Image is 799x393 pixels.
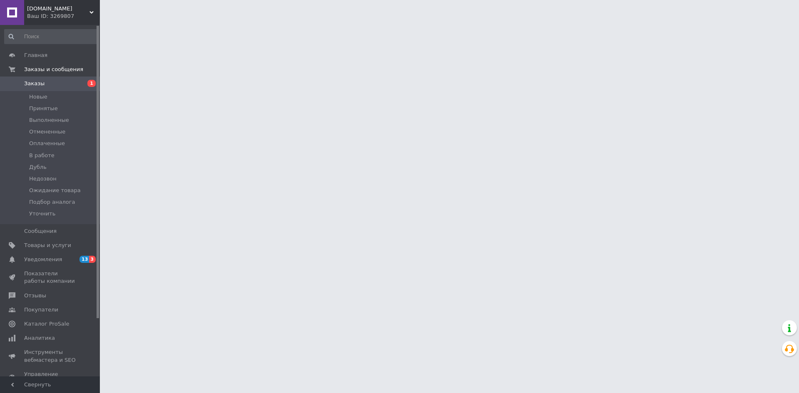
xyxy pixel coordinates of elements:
span: Выполненные [29,116,69,124]
span: 3 [89,256,96,263]
span: 13 [79,256,89,263]
span: Покупатели [24,306,58,314]
span: Оплаченные [29,140,65,147]
span: za5aya.com [27,5,89,12]
span: Сообщения [24,227,57,235]
span: Показатели работы компании [24,270,77,285]
span: Главная [24,52,47,59]
span: Ожидание товара [29,187,81,194]
span: Уведомления [24,256,62,263]
div: Ваш ID: 3269807 [27,12,100,20]
span: В работе [29,152,55,159]
span: Уточнить [29,210,55,218]
span: Отмененные [29,128,65,136]
input: Поиск [4,29,98,44]
span: Аналитика [24,334,55,342]
span: Отзывы [24,292,46,299]
span: Недозвон [29,175,57,183]
span: 1 [87,80,96,87]
span: Подбор аналога [29,198,75,206]
span: Новые [29,93,47,101]
span: Заказы и сообщения [24,66,83,73]
span: Товары и услуги [24,242,71,249]
span: Управление сайтом [24,371,77,386]
span: Дубль [29,163,47,171]
span: Принятые [29,105,58,112]
span: Заказы [24,80,45,87]
span: Инструменты вебмастера и SEO [24,349,77,363]
span: Каталог ProSale [24,320,69,328]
